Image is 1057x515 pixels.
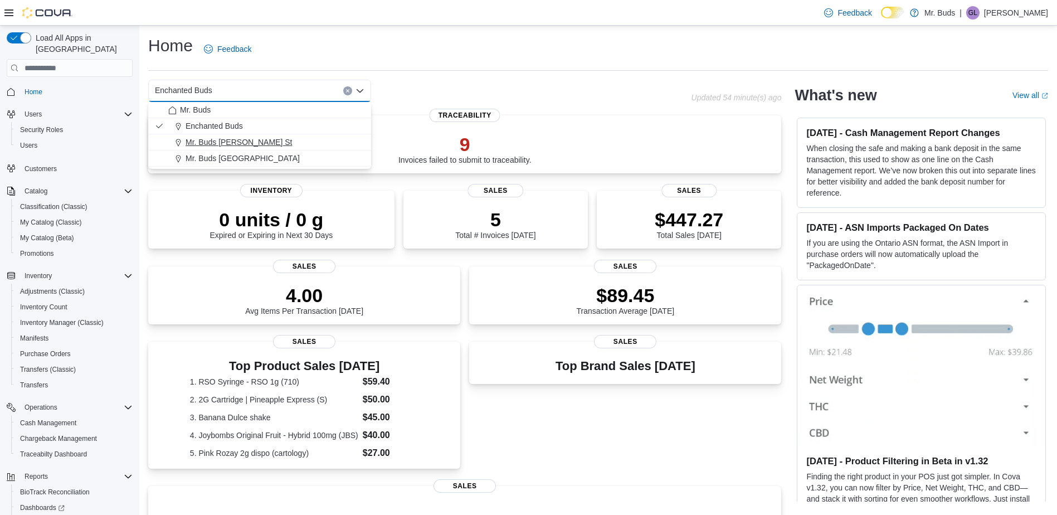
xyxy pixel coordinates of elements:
[20,234,74,242] span: My Catalog (Beta)
[16,247,133,260] span: Promotions
[11,299,137,315] button: Inventory Count
[148,102,371,118] button: Mr. Buds
[20,269,56,283] button: Inventory
[16,363,80,376] a: Transfers (Classic)
[20,287,85,296] span: Adjustments (Classic)
[148,102,371,167] div: Choose from the following options
[190,394,358,405] dt: 2. 2G Cartridge | Pineapple Express (S)
[16,485,133,499] span: BioTrack Reconciliation
[199,38,256,60] a: Feedback
[20,202,87,211] span: Classification (Classic)
[20,161,133,175] span: Customers
[245,284,363,307] p: 4.00
[11,199,137,215] button: Classification (Classic)
[837,7,871,18] span: Feedback
[16,247,59,260] a: Promotions
[881,7,904,18] input: Dark Mode
[20,269,133,283] span: Inventory
[20,318,104,327] span: Inventory Manager (Classic)
[16,332,53,345] a: Manifests
[190,412,358,423] dt: 3. Banana Dulce shake
[11,484,137,500] button: BioTrack Reconciliation
[20,365,76,374] span: Transfers (Classic)
[2,160,137,176] button: Customers
[148,134,371,150] button: Mr. Buds [PERSON_NAME] St
[2,106,137,122] button: Users
[148,35,193,57] h1: Home
[190,376,358,387] dt: 1. RSO Syringe - RSO 1g (710)
[20,249,54,258] span: Promotions
[186,153,300,164] span: Mr. Buds [GEOGRAPHIC_DATA]
[806,222,1036,233] h3: [DATE] - ASN Imports Packaged On Dates
[16,139,42,152] a: Users
[820,2,876,24] a: Feedback
[25,472,48,481] span: Reports
[16,485,94,499] a: BioTrack Reconciliation
[11,415,137,431] button: Cash Management
[1041,93,1048,99] svg: External link
[186,137,292,148] span: Mr. Buds [PERSON_NAME] St
[25,187,47,196] span: Catalog
[148,118,371,134] button: Enchanted Buds
[11,331,137,346] button: Manifests
[363,429,419,442] dd: $40.00
[20,349,71,358] span: Purchase Orders
[245,284,363,315] div: Avg Items Per Transaction [DATE]
[20,503,65,512] span: Dashboards
[16,123,67,137] a: Security Roles
[398,133,532,156] p: 9
[430,109,500,122] span: Traceability
[20,303,67,312] span: Inventory Count
[11,377,137,393] button: Transfers
[11,246,137,261] button: Promotions
[363,375,419,388] dd: $59.40
[16,300,133,314] span: Inventory Count
[984,6,1048,20] p: [PERSON_NAME]
[16,316,108,329] a: Inventory Manager (Classic)
[20,162,61,176] a: Customers
[16,501,133,514] span: Dashboards
[355,86,364,95] button: Close list of options
[20,401,62,414] button: Operations
[16,363,133,376] span: Transfers (Classic)
[186,120,243,132] span: Enchanted Buds
[20,125,63,134] span: Security Roles
[16,216,133,229] span: My Catalog (Classic)
[398,133,532,164] div: Invoices failed to submit to traceability.
[959,6,962,20] p: |
[20,419,76,427] span: Cash Management
[190,430,358,441] dt: 4. Joybombs Original Fruit - Hybrid 100mg (JBS)
[20,470,52,483] button: Reports
[2,400,137,415] button: Operations
[20,85,133,99] span: Home
[16,432,101,445] a: Chargeback Management
[20,334,48,343] span: Manifests
[16,501,69,514] a: Dashboards
[11,138,137,153] button: Users
[20,488,90,497] span: BioTrack Reconciliation
[20,218,82,227] span: My Catalog (Classic)
[468,184,523,197] span: Sales
[691,93,782,102] p: Updated 54 minute(s) ago
[16,332,133,345] span: Manifests
[16,316,133,329] span: Inventory Manager (Classic)
[577,284,675,315] div: Transaction Average [DATE]
[25,164,57,173] span: Customers
[16,123,133,137] span: Security Roles
[210,208,333,240] div: Expired or Expiring in Next 30 Days
[343,86,352,95] button: Clear input
[594,335,656,348] span: Sales
[795,86,876,104] h2: What's new
[20,470,133,483] span: Reports
[806,127,1036,138] h3: [DATE] - Cash Management Report Changes
[1012,91,1048,100] a: View allExternal link
[16,347,75,361] a: Purchase Orders
[240,184,303,197] span: Inventory
[433,479,496,493] span: Sales
[16,285,89,298] a: Adjustments (Classic)
[22,7,72,18] img: Cova
[594,260,656,273] span: Sales
[2,183,137,199] button: Catalog
[655,208,723,240] div: Total Sales [DATE]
